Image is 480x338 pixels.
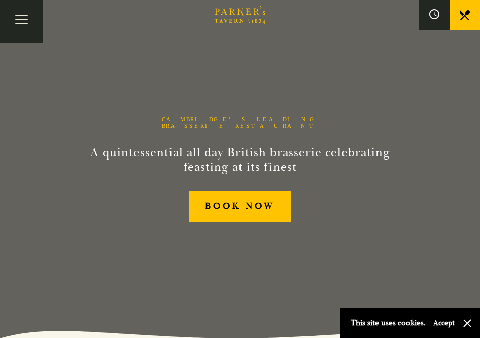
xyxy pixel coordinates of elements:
a: BOOK NOW [189,191,291,222]
p: This site uses cookies. [351,316,426,330]
h2: A quintessential all day British brasserie celebrating feasting at its finest [90,145,390,175]
h1: Cambridge’s Leading Brasserie Restaurant [146,116,334,129]
button: Accept [433,318,455,328]
button: Close and accept [462,318,472,328]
